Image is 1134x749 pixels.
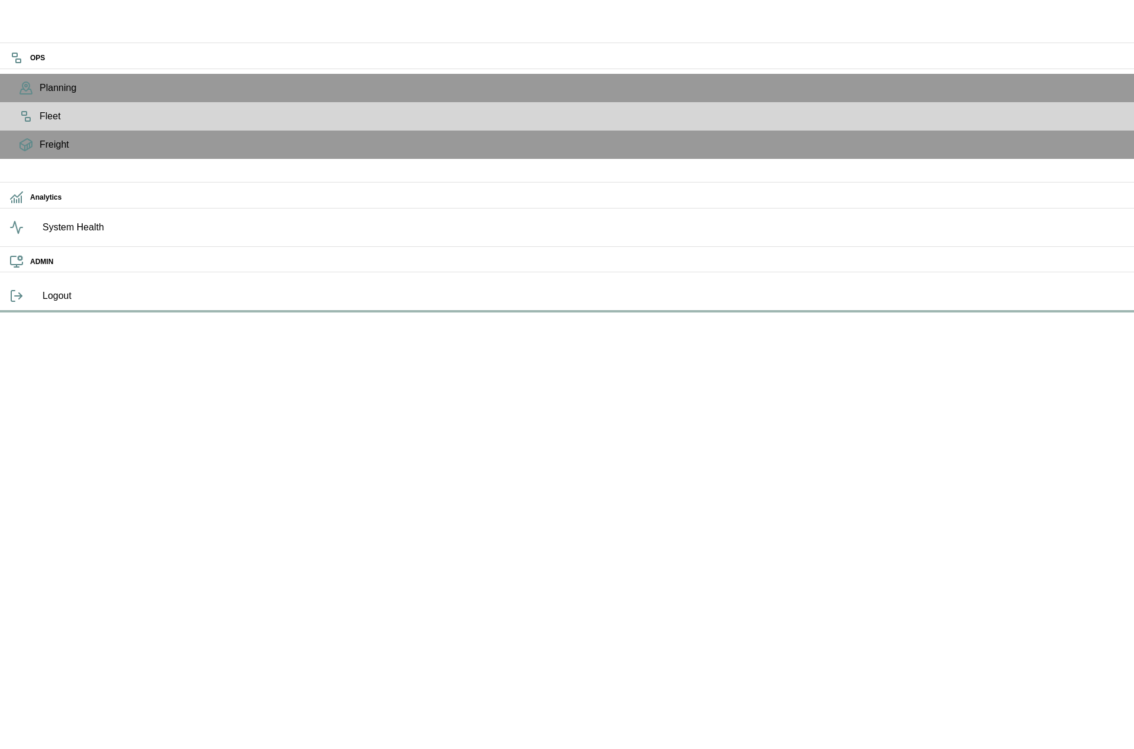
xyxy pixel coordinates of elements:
span: Planning [40,81,1125,95]
span: Logout [43,289,1125,303]
span: Freight [40,138,1125,152]
h6: OPS [30,53,1125,64]
h6: ADMIN [30,256,1125,268]
h6: Analytics [30,192,1125,203]
span: Fleet [40,109,1125,123]
span: System Health [43,220,1125,235]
